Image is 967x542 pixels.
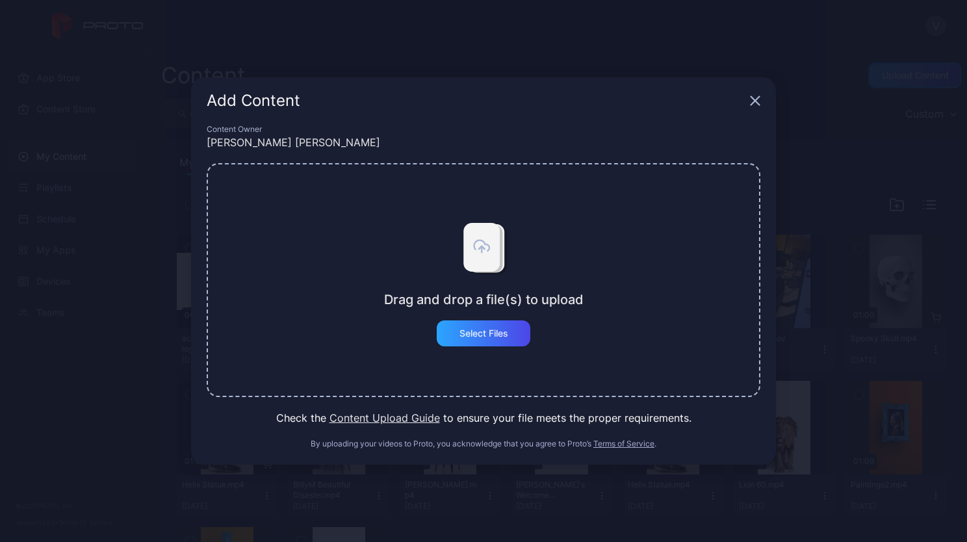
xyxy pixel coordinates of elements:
[207,439,760,449] div: By uploading your videos to Proto, you acknowledge that you agree to Proto’s .
[207,124,760,135] div: Content Owner
[207,93,745,109] div: Add Content
[384,292,584,307] div: Drag and drop a file(s) to upload
[459,328,508,339] div: Select Files
[593,439,654,449] button: Terms of Service
[207,135,760,150] div: [PERSON_NAME] [PERSON_NAME]
[207,410,760,426] div: Check the to ensure your file meets the proper requirements.
[329,410,440,426] button: Content Upload Guide
[437,320,530,346] button: Select Files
